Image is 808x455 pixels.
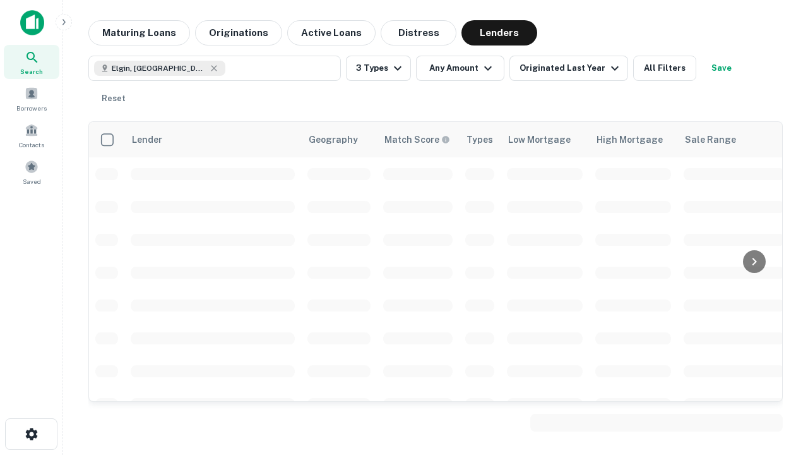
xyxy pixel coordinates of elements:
[377,122,459,157] th: Capitalize uses an advanced AI algorithm to match your search with the best lender. The match sco...
[195,20,282,45] button: Originations
[597,132,663,147] div: High Mortgage
[93,86,134,111] button: Reset
[16,103,47,113] span: Borrowers
[501,122,589,157] th: Low Mortgage
[461,20,537,45] button: Lenders
[4,82,59,116] a: Borrowers
[88,20,190,45] button: Maturing Loans
[745,313,808,374] iframe: Chat Widget
[633,56,696,81] button: All Filters
[20,66,43,76] span: Search
[677,122,791,157] th: Sale Range
[301,122,377,157] th: Geography
[287,20,376,45] button: Active Loans
[124,122,301,157] th: Lender
[381,20,456,45] button: Distress
[112,63,206,74] span: Elgin, [GEOGRAPHIC_DATA], [GEOGRAPHIC_DATA]
[4,118,59,152] a: Contacts
[384,133,448,147] h6: Match Score
[509,56,628,81] button: Originated Last Year
[20,10,44,35] img: capitalize-icon.png
[685,132,736,147] div: Sale Range
[416,56,504,81] button: Any Amount
[459,122,501,157] th: Types
[23,176,41,186] span: Saved
[19,140,44,150] span: Contacts
[88,56,341,81] button: Elgin, [GEOGRAPHIC_DATA], [GEOGRAPHIC_DATA]
[4,45,59,79] a: Search
[384,133,450,147] div: Capitalize uses an advanced AI algorithm to match your search with the best lender. The match sco...
[589,122,677,157] th: High Mortgage
[520,61,622,76] div: Originated Last Year
[346,56,411,81] button: 3 Types
[4,155,59,189] a: Saved
[132,132,162,147] div: Lender
[508,132,571,147] div: Low Mortgage
[309,132,358,147] div: Geography
[701,56,742,81] button: Save your search to get updates of matches that match your search criteria.
[466,132,493,147] div: Types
